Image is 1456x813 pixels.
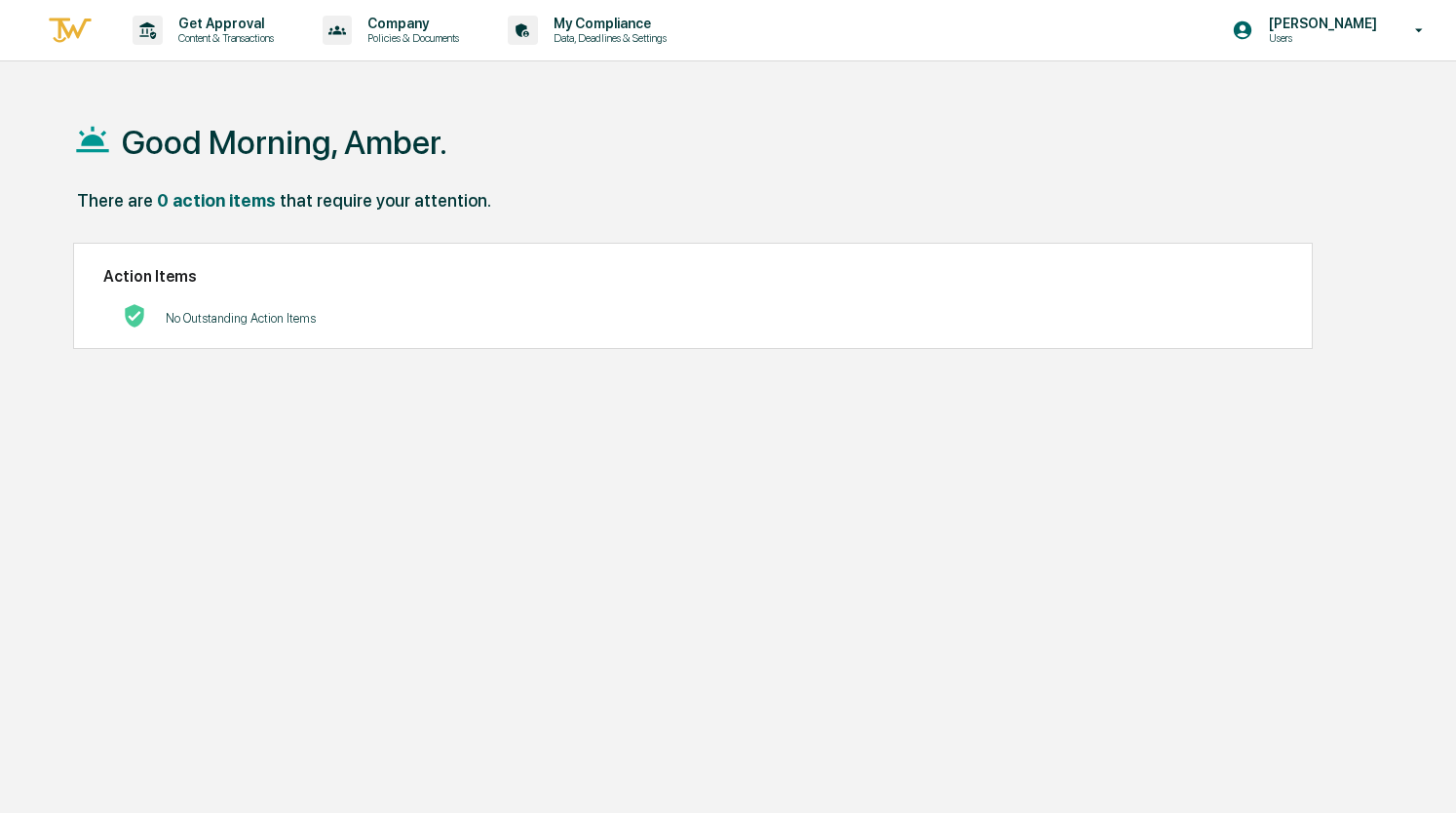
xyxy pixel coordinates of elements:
[77,190,153,211] div: There are
[280,190,491,211] div: that require your attention.
[166,311,316,326] p: No Outstanding Action Items
[122,123,447,162] h1: Good Morning, Amber.
[103,267,1283,286] h2: Action Items
[538,31,676,45] p: Data, Deadlines & Settings
[538,16,676,31] p: My Compliance
[157,190,276,211] div: 0 action items
[163,16,284,31] p: Get Approval
[163,31,284,45] p: Content & Transactions
[47,15,94,47] img: logo
[352,16,469,31] p: Company
[123,304,146,328] img: No Actions logo
[1253,31,1387,45] p: Users
[1253,16,1387,31] p: [PERSON_NAME]
[352,31,469,45] p: Policies & Documents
